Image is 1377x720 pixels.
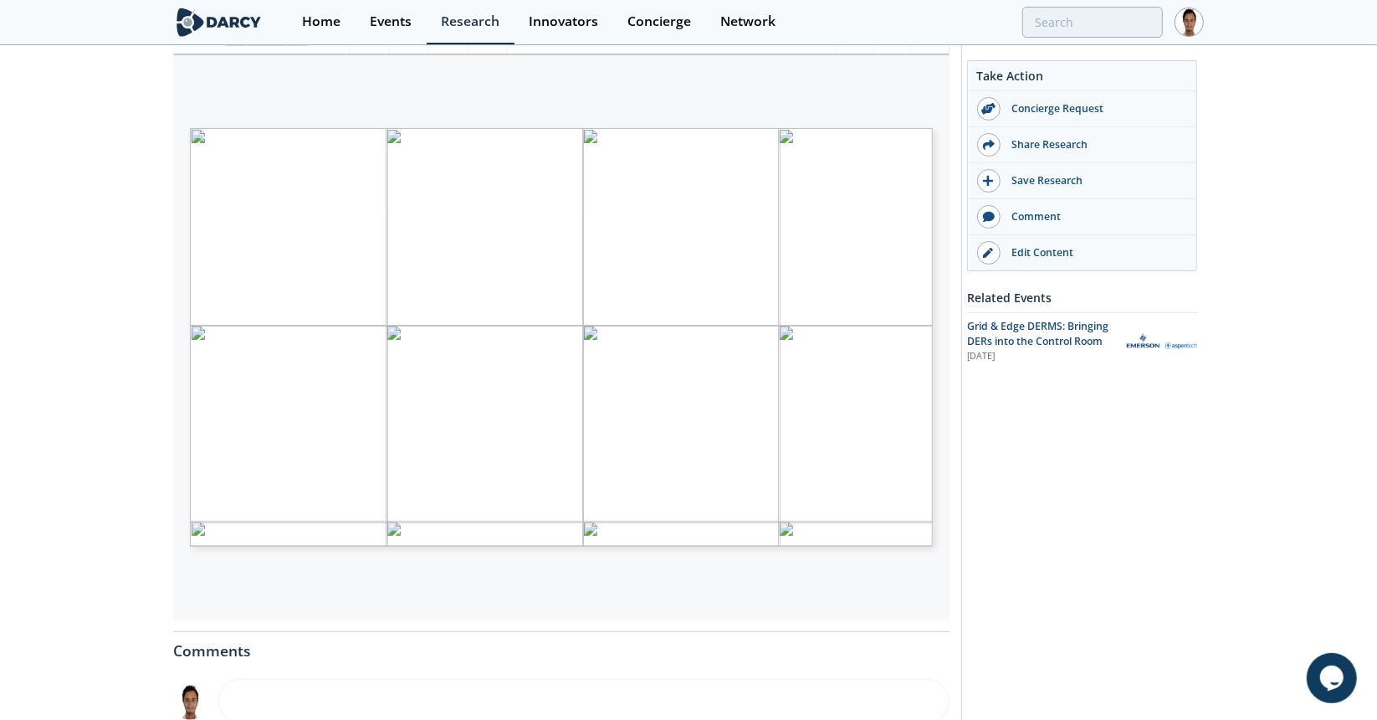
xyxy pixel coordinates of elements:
[967,319,1197,363] a: Grid & Edge DERMS: Bringing DERs into the Control Room [DATE] Aspen Technology
[173,685,207,720] img: vRBZwDRnSTOrB1qTpmXr
[720,15,776,28] div: Network
[967,283,1197,312] div: Related Events
[1001,137,1188,152] div: Share Research
[967,350,1115,363] div: [DATE]
[968,67,1196,91] div: Take Action
[968,235,1196,270] a: Edit Content
[441,15,499,28] div: Research
[370,15,412,28] div: Events
[1022,7,1163,38] input: Advanced Search
[529,15,598,28] div: Innovators
[1001,245,1188,260] div: Edit Content
[1001,173,1188,188] div: Save Research
[173,632,950,659] div: Comments
[627,15,691,28] div: Concierge
[1127,333,1197,349] img: Aspen Technology
[1307,653,1360,703] iframe: chat widget
[173,8,264,37] img: logo-wide.svg
[1001,101,1188,116] div: Concierge Request
[302,15,340,28] div: Home
[1175,8,1204,37] img: Profile
[967,319,1108,348] span: Grid & Edge DERMS: Bringing DERs into the Control Room
[1001,209,1188,224] div: Comment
